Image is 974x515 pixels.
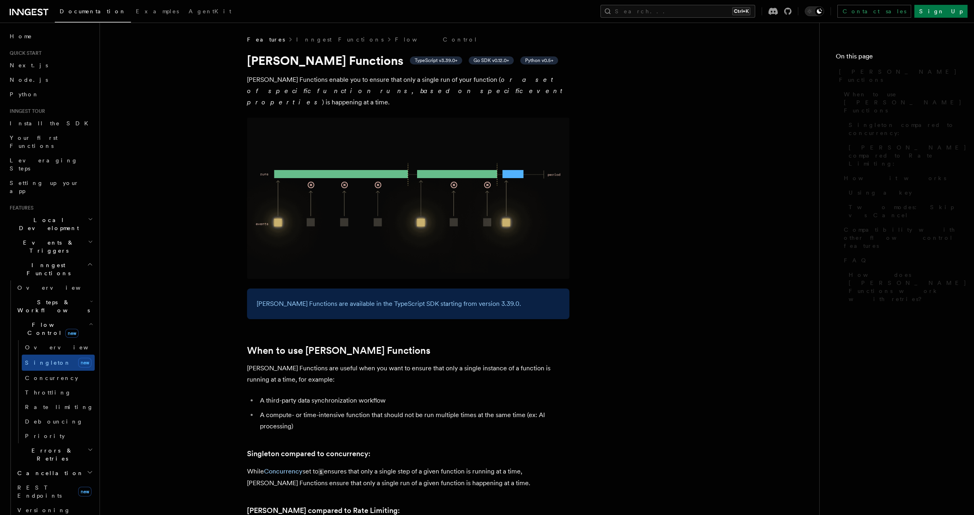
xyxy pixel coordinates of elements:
[841,253,958,268] a: FAQ
[6,87,95,102] a: Python
[22,355,95,371] a: Singletonnew
[10,135,58,149] span: Your first Functions
[14,321,89,337] span: Flow Control
[25,344,108,351] span: Overview
[247,53,569,68] h1: [PERSON_NAME] Functions
[841,87,958,118] a: When to use [PERSON_NAME] Functions
[189,8,231,15] span: AgentKit
[849,143,967,168] span: [PERSON_NAME] compared to Rate Limiting:
[805,6,824,16] button: Toggle dark mode
[78,487,91,496] span: new
[6,131,95,153] a: Your first Functions
[25,359,71,366] span: Singleton
[415,57,457,64] span: TypeScript v3.39.0+
[10,77,48,83] span: Node.js
[14,295,95,318] button: Steps & Workflows
[247,76,566,106] em: or a set of specific function runs, based on specific event properties
[914,5,968,18] a: Sign Up
[849,121,958,137] span: Singleton compared to concurrency:
[474,57,509,64] span: Go SDK v0.12.0+
[836,52,958,64] h4: On this page
[14,480,95,503] a: REST Endpointsnew
[14,318,95,340] button: Flow Controlnew
[22,429,95,443] a: Priority
[6,176,95,198] a: Setting up your app
[247,448,370,459] a: Singleton compared to concurrency:
[6,108,45,114] span: Inngest tour
[844,174,946,182] span: How it works
[17,284,100,291] span: Overview
[10,180,79,194] span: Setting up your app
[844,226,958,250] span: Compatibility with other flow control features
[22,371,95,385] a: Concurrency
[14,469,84,477] span: Cancellation
[6,58,95,73] a: Next.js
[247,345,430,356] a: When to use [PERSON_NAME] Functions
[25,433,65,439] span: Priority
[841,222,958,253] a: Compatibility with other flow control features
[14,443,95,466] button: Errors & Retries
[14,446,87,463] span: Errors & Retries
[247,35,285,44] span: Features
[844,256,870,264] span: FAQ
[6,50,42,56] span: Quick start
[6,261,87,277] span: Inngest Functions
[525,57,553,64] span: Python v0.5+
[837,5,911,18] a: Contact sales
[22,414,95,429] a: Debouncing
[22,400,95,414] a: Rate limiting
[22,385,95,400] a: Throttling
[10,91,39,98] span: Python
[10,157,78,172] span: Leveraging Steps
[6,73,95,87] a: Node.js
[131,2,184,22] a: Examples
[845,200,958,222] a: Two modes: Skip vs Cancel
[247,363,569,385] p: [PERSON_NAME] Functions are useful when you want to ensure that only a single instance of a funct...
[258,409,569,432] li: A compute- or time-intensive function that should not be run multiple times at the same time (ex:...
[6,258,95,280] button: Inngest Functions
[6,213,95,235] button: Local Development
[10,120,93,127] span: Install the SDK
[600,5,755,18] button: Search...Ctrl+K
[25,375,78,381] span: Concurrency
[184,2,236,22] a: AgentKit
[25,418,83,425] span: Debouncing
[6,205,33,211] span: Features
[247,118,569,279] img: Singleton Functions only process one run at a time.
[844,90,962,114] span: When to use [PERSON_NAME] Functions
[22,340,95,355] a: Overview
[264,467,303,475] a: Concurrency
[845,268,958,306] a: How does [PERSON_NAME] Functions work with retries?
[65,329,79,338] span: new
[836,64,958,87] a: [PERSON_NAME] Functions
[849,271,967,303] span: How does [PERSON_NAME] Functions work with retries?
[10,62,48,69] span: Next.js
[17,484,62,499] span: REST Endpoints
[296,35,384,44] a: Inngest Functions
[6,235,95,258] button: Events & Triggers
[845,185,958,200] a: Using a key
[849,189,912,197] span: Using a key
[55,2,131,23] a: Documentation
[849,203,958,219] span: Two modes: Skip vs Cancel
[247,74,569,108] p: [PERSON_NAME] Functions enable you to ensure that only a single run of your function ( ) is happe...
[60,8,126,15] span: Documentation
[6,216,88,232] span: Local Development
[6,116,95,131] a: Install the SDK
[136,8,179,15] span: Examples
[395,35,478,44] a: Flow Control
[6,153,95,176] a: Leveraging Steps
[10,32,32,40] span: Home
[845,118,958,140] a: Singleton compared to concurrency:
[258,395,569,406] li: A third-party data synchronization workflow
[732,7,750,15] kbd: Ctrl+K
[6,29,95,44] a: Home
[14,298,90,314] span: Steps & Workflows
[25,389,71,396] span: Throttling
[14,466,95,480] button: Cancellation
[845,140,958,171] a: [PERSON_NAME] compared to Rate Limiting:
[257,298,560,309] p: [PERSON_NAME] Functions are available in the TypeScript SDK starting from version 3.39.0.
[6,239,88,255] span: Events & Triggers
[318,469,324,476] code: 1
[78,358,91,368] span: new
